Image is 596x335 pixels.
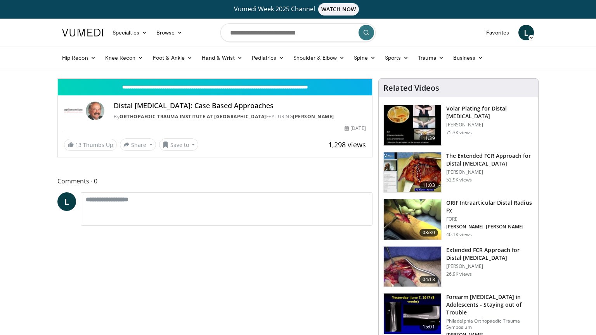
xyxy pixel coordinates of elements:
p: [PERSON_NAME], [PERSON_NAME] [446,224,534,230]
p: Philadelphia Orthopaedic Trauma Symposium [446,318,534,330]
p: 40.1K views [446,231,472,238]
button: Share [120,138,156,151]
h3: The Extended FCR Approach for Distal [MEDICAL_DATA] [446,152,534,167]
p: [PERSON_NAME] [446,263,534,269]
input: Search topics, interventions [220,23,376,42]
img: VuMedi Logo [62,29,103,36]
span: 11:03 [419,181,438,189]
span: 13 [75,141,81,149]
a: Knee Recon [100,50,148,66]
a: Pediatrics [247,50,289,66]
img: _514ecLNcU81jt9H5hMDoxOjA4MTtFn1_1.150x105_q85_crop-smart_upscale.jpg [384,247,441,287]
a: 11:03 The Extended FCR Approach for Distal [MEDICAL_DATA] [PERSON_NAME] 52.9K views [383,152,534,193]
a: Sports [380,50,414,66]
span: 1,298 views [328,140,366,149]
a: 11:39 Volar Plating for Distal [MEDICAL_DATA] [PERSON_NAME] 75.3K views [383,105,534,146]
a: Hand & Wrist [197,50,247,66]
span: 15:01 [419,323,438,331]
a: [PERSON_NAME] [293,113,334,120]
span: 03:30 [419,229,438,237]
p: [PERSON_NAME] [446,122,534,128]
img: 212608_0000_1.png.150x105_q85_crop-smart_upscale.jpg [384,199,441,240]
button: Save to [159,138,199,151]
a: Hip Recon [57,50,100,66]
img: 275697_0002_1.png.150x105_q85_crop-smart_upscale.jpg [384,152,441,193]
span: 04:13 [419,276,438,283]
a: Trauma [413,50,449,66]
a: 13 Thumbs Up [64,139,117,151]
div: By FEATURING [114,113,366,120]
a: 04:13 Extended FCR Approach for Distal [MEDICAL_DATA] [PERSON_NAME] 26.9K views [383,246,534,287]
span: 11:39 [419,135,438,142]
img: Orthopaedic Trauma Institute at UCSF [64,102,83,120]
h3: Forearm [MEDICAL_DATA] in Adolescents - Staying out of Trouble [446,293,534,316]
span: WATCH NOW [318,3,359,16]
a: Vumedi Week 2025 ChannelWATCH NOW [63,3,533,16]
p: [PERSON_NAME] [446,169,534,175]
h4: Distal [MEDICAL_DATA]: Case Based Approaches [114,102,366,110]
p: FORE [446,216,534,222]
img: 25619031-145e-4c60-a054-82f5ddb5a1ab.150x105_q85_crop-smart_upscale.jpg [384,294,441,334]
a: Foot & Ankle [148,50,198,66]
a: Orthopaedic Trauma Institute at [GEOGRAPHIC_DATA] [120,113,266,120]
span: Comments 0 [57,176,372,186]
img: Avatar [86,102,104,120]
p: 52.9K views [446,177,472,183]
a: 03:30 ORIF Intraarticular Distal Radius Fx FORE [PERSON_NAME], [PERSON_NAME] 40.1K views [383,199,534,240]
a: Browse [152,25,187,40]
p: 75.3K views [446,130,472,136]
h4: Related Videos [383,83,439,93]
img: Vumedi-_volar_plating_100006814_3.jpg.150x105_q85_crop-smart_upscale.jpg [384,105,441,145]
a: Shoulder & Elbow [289,50,349,66]
a: L [57,192,76,211]
div: [DATE] [345,125,366,132]
a: Spine [349,50,380,66]
a: L [518,25,534,40]
p: 26.9K views [446,271,472,277]
a: Business [449,50,488,66]
h3: Extended FCR Approach for Distal [MEDICAL_DATA] [446,246,534,262]
h3: ORIF Intraarticular Distal Radius Fx [446,199,534,214]
h3: Volar Plating for Distal [MEDICAL_DATA] [446,105,534,120]
a: Favorites [482,25,514,40]
a: Specialties [108,25,152,40]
